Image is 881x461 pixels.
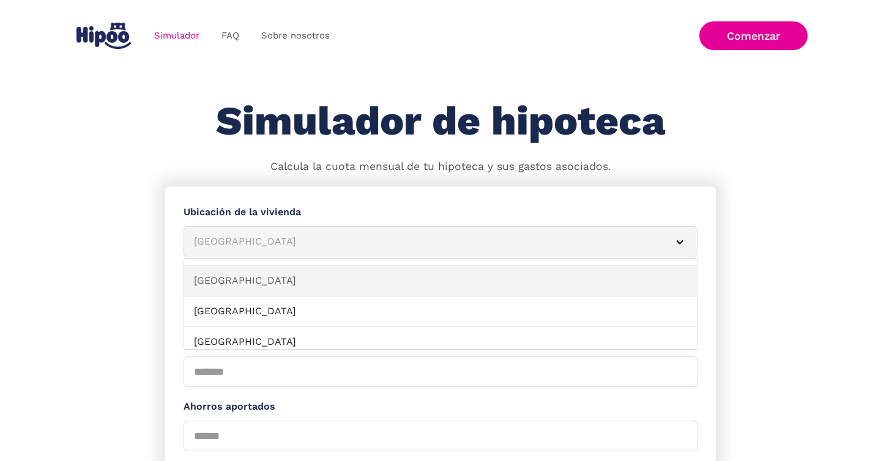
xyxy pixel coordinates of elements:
[184,327,697,358] a: [GEOGRAPHIC_DATA]
[699,21,808,50] a: Comenzar
[184,297,697,327] a: [GEOGRAPHIC_DATA]
[184,205,697,220] label: Ubicación de la vivienda
[194,234,658,249] div: [GEOGRAPHIC_DATA]
[270,159,611,175] p: Calcula la cuota mensual de tu hipoteca y sus gastos asociados.
[250,24,341,48] a: Sobre nosotros
[184,226,697,257] article: [GEOGRAPHIC_DATA]
[73,18,133,54] a: home
[210,24,250,48] a: FAQ
[184,399,697,415] label: Ahorros aportados
[216,99,665,144] h1: Simulador de hipoteca
[184,258,697,350] nav: [GEOGRAPHIC_DATA]
[184,266,697,297] a: [GEOGRAPHIC_DATA]
[143,24,210,48] a: Simulador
